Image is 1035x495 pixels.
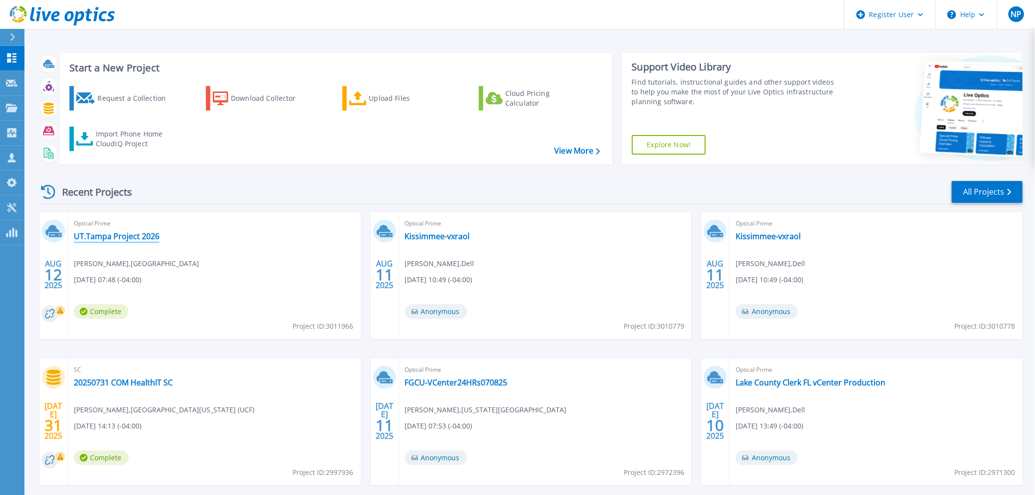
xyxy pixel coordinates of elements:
[624,467,684,478] span: Project ID: 2972396
[44,257,63,292] div: AUG 2025
[405,450,467,465] span: Anonymous
[405,231,470,241] a: Kissimmee-vxraol
[624,321,684,332] span: Project ID: 3010779
[736,405,805,415] span: [PERSON_NAME] , Dell
[69,63,600,73] h3: Start a New Project
[231,89,309,108] div: Download Collector
[405,405,567,415] span: [PERSON_NAME] , [US_STATE][GEOGRAPHIC_DATA]
[74,218,355,229] span: Optical Prime
[955,467,1015,478] span: Project ID: 2971300
[45,270,62,279] span: 12
[74,364,355,375] span: SC
[74,231,159,241] a: UT.Tampa Project 2026
[479,86,588,111] a: Cloud Pricing Calculator
[96,129,172,149] div: Import Phone Home CloudIQ Project
[736,218,1017,229] span: Optical Prime
[736,231,801,241] a: Kissimmee-vxraol
[38,180,145,204] div: Recent Projects
[405,218,686,229] span: Optical Prime
[74,378,173,387] a: 20250731 COM HealthIT SC
[952,181,1023,203] a: All Projects
[1011,10,1021,18] span: NP
[74,421,141,431] span: [DATE] 14:13 (-04:00)
[405,304,467,319] span: Anonymous
[405,258,474,269] span: [PERSON_NAME] , Dell
[736,304,798,319] span: Anonymous
[375,403,394,439] div: [DATE] 2025
[554,146,600,156] a: View More
[342,86,451,111] a: Upload Files
[45,421,62,429] span: 31
[376,270,393,279] span: 11
[206,86,315,111] a: Download Collector
[293,467,354,478] span: Project ID: 2997936
[293,321,354,332] span: Project ID: 3011966
[376,421,393,429] span: 11
[632,77,837,107] div: Find tutorials, instructional guides and other support videos to help you make the most of your L...
[44,403,63,439] div: [DATE] 2025
[97,89,176,108] div: Request a Collection
[736,450,798,465] span: Anonymous
[736,421,803,431] span: [DATE] 13:49 (-04:00)
[736,378,885,387] a: Lake County Clerk FL vCenter Production
[74,405,254,415] span: [PERSON_NAME] , [GEOGRAPHIC_DATA][US_STATE] (UCF)
[405,421,472,431] span: [DATE] 07:53 (-04:00)
[955,321,1015,332] span: Project ID: 3010778
[405,378,508,387] a: FGCU-VCenter24HRs070825
[74,450,129,465] span: Complete
[632,61,837,73] div: Support Video Library
[405,364,686,375] span: Optical Prime
[74,304,129,319] span: Complete
[736,258,805,269] span: [PERSON_NAME] , Dell
[632,135,706,155] a: Explore Now!
[369,89,448,108] div: Upload Files
[736,274,803,285] span: [DATE] 10:49 (-04:00)
[736,364,1017,375] span: Optical Prime
[707,421,724,429] span: 10
[707,270,724,279] span: 11
[74,258,199,269] span: [PERSON_NAME] , [GEOGRAPHIC_DATA]
[505,89,584,108] div: Cloud Pricing Calculator
[706,257,725,292] div: AUG 2025
[405,274,472,285] span: [DATE] 10:49 (-04:00)
[375,257,394,292] div: AUG 2025
[706,403,725,439] div: [DATE] 2025
[69,86,179,111] a: Request a Collection
[74,274,141,285] span: [DATE] 07:48 (-04:00)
